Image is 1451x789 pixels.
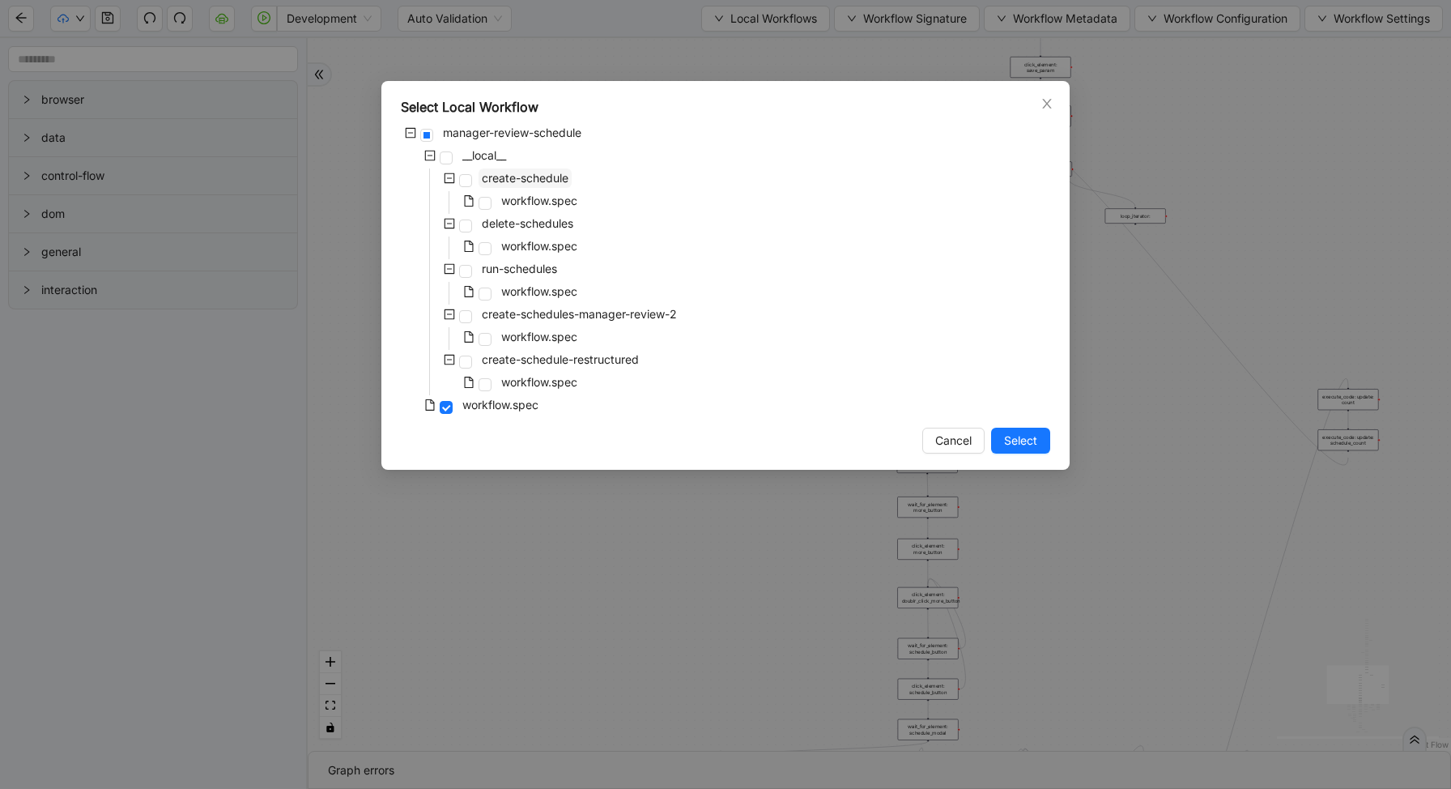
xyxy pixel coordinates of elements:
[498,373,581,392] span: workflow.spec
[463,377,474,388] span: file
[991,428,1050,454] button: Select
[463,241,474,252] span: file
[935,432,972,450] span: Cancel
[498,191,581,211] span: workflow.spec
[463,286,474,297] span: file
[479,259,560,279] span: run-schedules
[459,146,509,165] span: __local__
[443,126,581,139] span: manager-review-schedule
[922,428,985,454] button: Cancel
[405,127,416,139] span: minus-square
[440,123,585,143] span: manager-review-schedule
[498,237,581,256] span: workflow.spec
[501,375,577,389] span: workflow.spec
[459,395,542,415] span: workflow.spec
[498,282,581,301] span: workflow.spec
[482,262,557,275] span: run-schedules
[444,173,455,184] span: minus-square
[401,97,1050,117] div: Select Local Workflow
[479,305,680,324] span: create-schedules-manager-review-2
[479,214,577,233] span: delete-schedules
[444,354,455,365] span: minus-square
[462,398,538,412] span: workflow.spec
[498,327,581,347] span: workflow.spec
[1040,97,1053,110] span: close
[479,350,642,369] span: create-schedule-restructured
[482,171,568,185] span: create-schedule
[444,218,455,229] span: minus-square
[501,194,577,207] span: workflow.spec
[482,307,677,321] span: create-schedules-manager-review-2
[463,331,474,343] span: file
[1038,95,1056,113] button: Close
[479,168,572,188] span: create-schedule
[501,239,577,253] span: workflow.spec
[482,352,639,366] span: create-schedule-restructured
[501,284,577,298] span: workflow.spec
[501,330,577,343] span: workflow.spec
[1004,432,1037,450] span: Select
[482,216,573,230] span: delete-schedules
[424,399,436,411] span: file
[444,263,455,275] span: minus-square
[462,148,506,162] span: __local__
[444,309,455,320] span: minus-square
[463,195,474,207] span: file
[424,150,436,161] span: minus-square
